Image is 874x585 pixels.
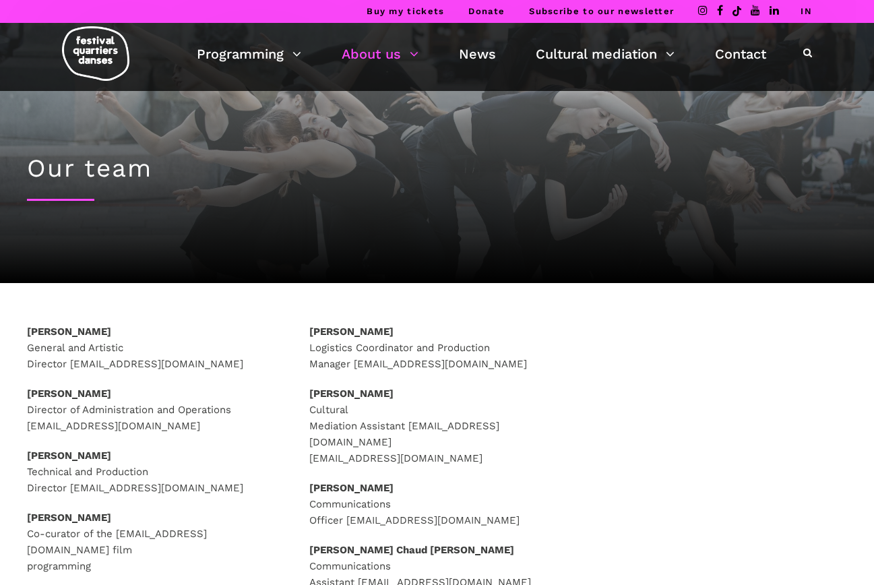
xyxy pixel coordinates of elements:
a: Cultural mediation [536,42,675,65]
strong: [PERSON_NAME] [27,450,111,462]
strong: [PERSON_NAME] [309,326,394,338]
p: Cultural Mediation Assistant [EMAIL_ADDRESS][DOMAIN_NAME] [EMAIL_ADDRESS][DOMAIN_NAME] [309,386,565,466]
p: Communications Officer [EMAIL_ADDRESS][DOMAIN_NAME] [309,480,565,528]
p: Co-curator of the [EMAIL_ADDRESS][DOMAIN_NAME] film programming [27,510,282,574]
a: News [459,42,496,65]
strong: [PERSON_NAME] [309,388,394,400]
p: Director of Administration and Operations [EMAIL_ADDRESS][DOMAIN_NAME] [27,386,282,434]
strong: [PERSON_NAME] [309,482,394,494]
a: Donate [468,6,505,16]
p: Technical and Production Director [EMAIL_ADDRESS][DOMAIN_NAME] [27,448,282,496]
a: Subscribe to our newsletter [529,6,674,16]
strong: [PERSON_NAME] [27,326,111,338]
strong: [PERSON_NAME] [27,512,111,524]
a: Programming [197,42,301,65]
strong: [PERSON_NAME] Chaud [PERSON_NAME] [309,544,514,556]
img: logo-fqd-med [62,26,129,81]
a: Buy my tickets [367,6,444,16]
a: About us [342,42,418,65]
h1: Our team [27,154,847,183]
a: IN [801,6,812,16]
p: General and Artistic Director [EMAIL_ADDRESS][DOMAIN_NAME] [27,324,282,372]
a: Contact [715,42,766,65]
strong: [PERSON_NAME] [27,388,111,400]
p: Logistics Coordinator and Production Manager [EMAIL_ADDRESS][DOMAIN_NAME] [309,324,565,372]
